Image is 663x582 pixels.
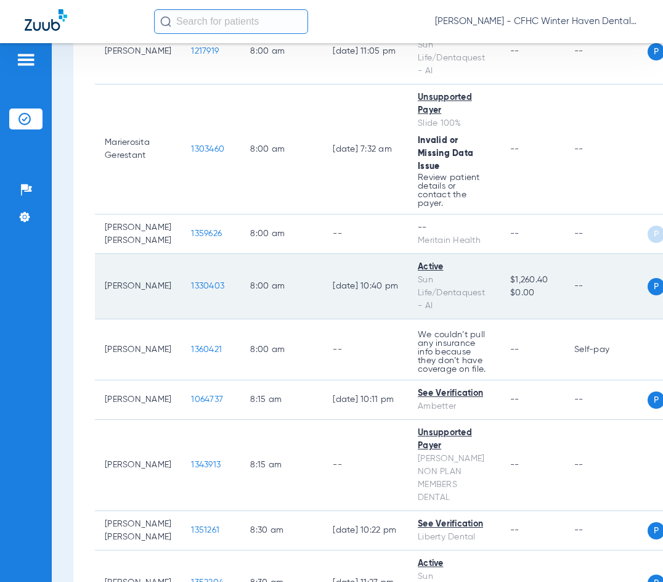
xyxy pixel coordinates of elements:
td: 8:15 AM [240,380,323,420]
div: Liberty Dental [418,531,490,544]
span: 1360421 [191,345,222,354]
span: [PERSON_NAME] - CFHC Winter Haven Dental [435,15,638,28]
td: 8:30 AM [240,511,323,551]
input: Search for patients [154,9,308,34]
td: [DATE] 10:40 PM [323,254,408,319]
div: [PERSON_NAME] NON PLAN MEMBERS DENTAL [418,453,490,504]
td: [DATE] 7:32 AM [323,84,408,215]
td: [PERSON_NAME] [95,254,181,319]
div: See Verification [418,518,490,531]
img: Search Icon [160,16,171,27]
iframe: Chat Widget [601,523,663,582]
td: [PERSON_NAME] [95,380,181,420]
span: -- [510,395,519,404]
td: [PERSON_NAME] [PERSON_NAME] [95,511,181,551]
td: 8:00 AM [240,19,323,84]
div: Unsupported Payer [418,91,490,117]
td: 8:00 AM [240,84,323,215]
span: $0.00 [510,287,555,300]
td: -- [323,215,408,254]
td: Self-pay [564,319,648,380]
div: -- [418,221,490,234]
div: Active [418,261,490,274]
td: -- [323,420,408,511]
span: -- [510,526,519,535]
td: [PERSON_NAME] [95,420,181,511]
div: Active [418,557,490,570]
td: -- [323,319,408,380]
span: $1,260.40 [510,274,555,287]
td: 8:00 AM [240,319,323,380]
td: [DATE] 10:11 PM [323,380,408,420]
td: [DATE] 10:22 PM [323,511,408,551]
span: -- [510,345,519,354]
td: Marierosita Gerestant [95,84,181,215]
div: Sun Life/Dentaquest - AI [418,39,490,78]
span: 1343913 [191,461,221,469]
td: 8:15 AM [240,420,323,511]
span: -- [510,145,519,154]
td: [PERSON_NAME] [PERSON_NAME] [95,215,181,254]
td: -- [564,84,648,215]
div: Unsupported Payer [418,427,490,453]
span: 1303460 [191,145,224,154]
span: -- [510,47,519,55]
img: hamburger-icon [16,52,36,67]
p: Review patient details or contact the payer. [418,173,490,208]
span: 1359626 [191,229,222,238]
span: 1351261 [191,526,219,535]
span: 1330403 [191,282,224,290]
td: [DATE] 11:05 PM [323,19,408,84]
span: 1064737 [191,395,223,404]
span: 1217919 [191,47,219,55]
td: -- [564,19,648,84]
div: See Verification [418,387,490,400]
img: Zuub Logo [25,9,67,31]
div: Sun Life/Dentaquest - AI [418,274,490,313]
span: -- [510,461,519,469]
div: Meritain Health [418,234,490,247]
td: -- [564,254,648,319]
div: Ambetter [418,400,490,413]
td: 8:00 AM [240,254,323,319]
td: [PERSON_NAME] [95,19,181,84]
span: Invalid or Missing Data Issue [418,136,473,171]
td: -- [564,215,648,254]
p: We couldn’t pull any insurance info because they don’t have coverage on file. [418,330,490,374]
td: [PERSON_NAME] [95,319,181,380]
td: -- [564,511,648,551]
td: 8:00 AM [240,215,323,254]
span: -- [510,229,519,238]
div: Slide 100% [418,117,490,130]
td: -- [564,380,648,420]
td: -- [564,420,648,511]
